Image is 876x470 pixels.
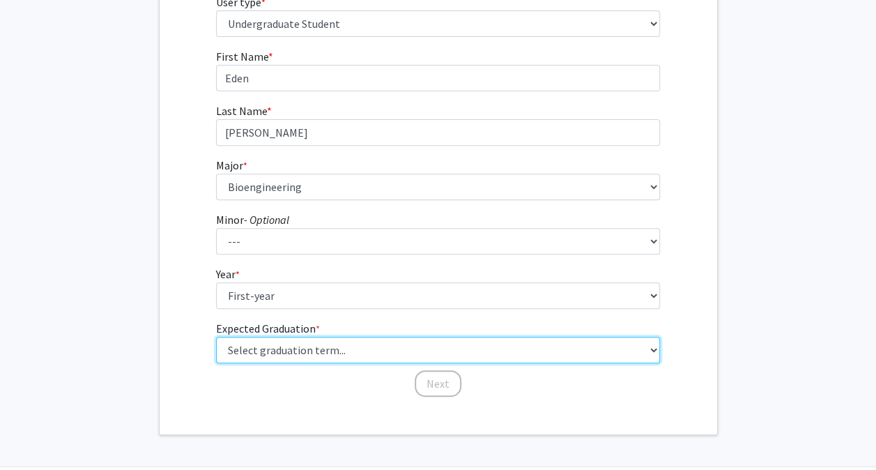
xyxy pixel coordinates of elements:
[244,213,289,227] i: - Optional
[216,104,267,118] span: Last Name
[216,211,289,228] label: Minor
[415,370,461,397] button: Next
[10,407,59,460] iframe: Chat
[216,50,268,63] span: First Name
[216,266,240,282] label: Year
[216,320,320,337] label: Expected Graduation
[216,157,247,174] label: Major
